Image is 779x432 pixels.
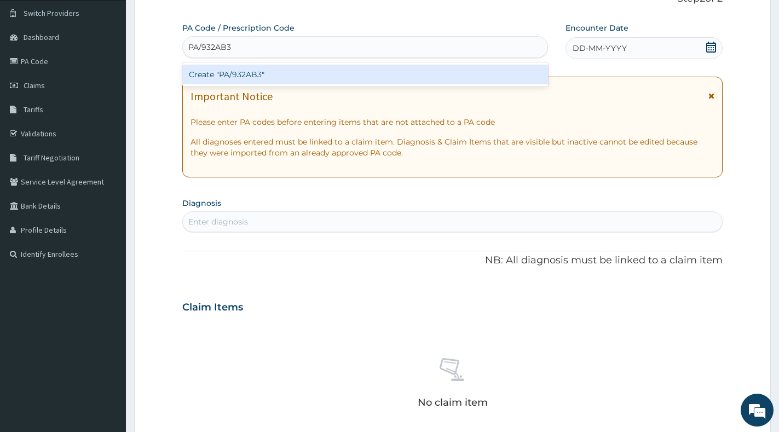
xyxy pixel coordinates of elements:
[182,198,221,209] label: Diagnosis
[566,22,628,33] label: Encounter Date
[191,90,273,102] h1: Important Notice
[24,32,59,42] span: Dashboard
[191,117,714,128] p: Please enter PA codes before entering items that are not attached to a PA code
[182,254,723,268] p: NB: All diagnosis must be linked to a claim item
[182,302,243,314] h3: Claim Items
[418,397,488,408] p: No claim item
[188,216,248,227] div: Enter diagnosis
[191,136,714,158] p: All diagnoses entered must be linked to a claim item. Diagnosis & Claim Items that are visible bu...
[24,8,79,18] span: Switch Providers
[24,80,45,90] span: Claims
[182,65,548,84] div: Create "PA/932AB3"
[24,105,43,114] span: Tariffs
[573,43,627,54] span: DD-MM-YYYY
[182,22,295,33] label: PA Code / Prescription Code
[24,153,79,163] span: Tariff Negotiation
